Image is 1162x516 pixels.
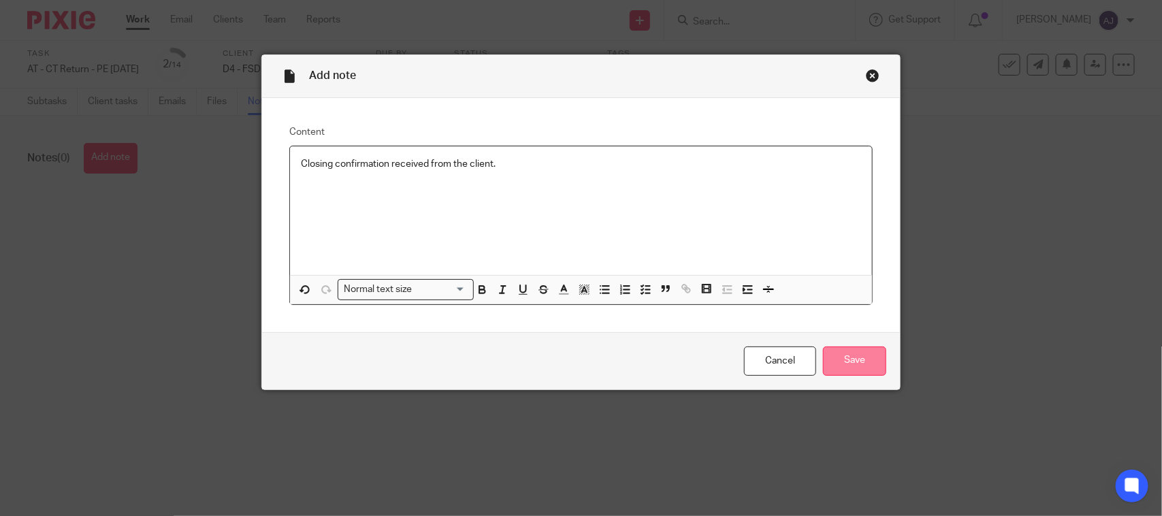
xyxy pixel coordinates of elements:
[866,69,879,82] div: Close this dialog window
[744,346,816,376] a: Cancel
[823,346,886,376] input: Save
[289,125,873,139] label: Content
[417,283,466,297] input: Search for option
[309,70,356,81] span: Add note
[341,283,415,297] span: Normal text size
[338,279,474,300] div: Search for option
[301,157,861,171] p: Closing confirmation received from the client.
